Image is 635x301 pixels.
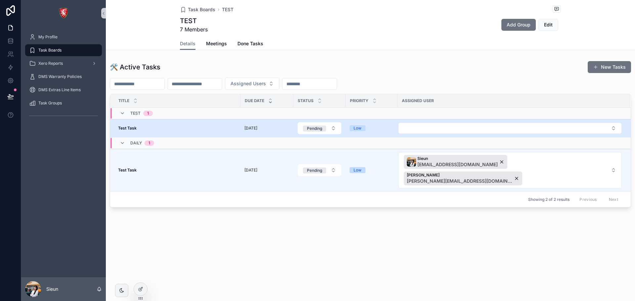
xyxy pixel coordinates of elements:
[245,98,264,103] span: Due Date
[404,155,507,169] button: Unselect 17
[225,77,279,90] button: Select Button
[501,19,536,31] button: Add Group
[25,44,102,56] a: Task Boards
[417,156,498,161] span: Sieun
[38,87,81,93] span: DMS Extras Line Items
[231,80,266,87] span: Assigned Users
[118,98,129,103] span: Title
[544,21,553,28] span: Edit
[350,98,368,103] span: Priority
[188,6,215,13] span: Task Boards
[237,40,263,47] span: Done Tasks
[46,286,58,292] p: Sieun
[118,168,137,172] strong: Test Task
[307,126,322,132] div: Pending
[148,140,150,146] div: 1
[298,164,341,176] button: Select Button
[407,172,513,178] span: [PERSON_NAME]
[110,62,160,72] h1: 🛠 Active Tasks
[222,6,233,13] a: TEST
[354,167,361,173] div: Low
[350,125,394,131] a: Low
[130,111,141,116] span: test
[25,97,102,109] a: Task Groups
[180,38,195,50] a: Details
[538,19,558,31] button: Edit
[21,26,106,130] div: scrollable content
[398,152,622,188] button: Select Button
[407,178,513,184] span: [PERSON_NAME][EMAIL_ADDRESS][DOMAIN_NAME]
[180,16,208,25] h1: TEST
[298,122,341,134] button: Select Button
[402,98,434,103] span: Assigned User
[118,168,236,173] a: Test Task
[298,98,314,103] span: Status
[38,48,62,53] span: Task Boards
[528,197,570,202] span: Showing 2 of 2 results
[38,100,62,106] span: Task Groups
[130,140,142,146] span: Daily
[237,38,263,51] a: Done Tasks
[244,126,257,131] p: [DATE]
[38,34,58,40] span: My Profile
[206,38,227,51] a: Meetings
[307,168,322,173] div: Pending
[25,57,102,69] a: Xero Reports
[244,168,257,173] p: [DATE]
[147,111,149,116] div: 1
[180,40,195,47] span: Details
[350,167,394,173] a: Low
[180,6,215,13] a: Task Boards
[118,126,137,131] strong: Test Task
[398,123,622,134] button: Select Button
[404,171,522,185] button: Unselect 15
[25,84,102,96] a: DMS Extras Line Items
[244,168,289,173] a: [DATE]
[588,61,631,73] button: New Tasks
[297,164,342,176] a: Select Button
[297,122,342,134] a: Select Button
[58,8,69,19] img: App logo
[206,40,227,47] span: Meetings
[25,31,102,43] a: My Profile
[507,21,530,28] span: Add Group
[180,25,208,33] span: 7 Members
[118,126,236,131] a: Test Task
[38,74,82,79] span: DMS Warranty Policies
[25,71,102,83] a: DMS Warranty Policies
[417,161,498,168] span: [EMAIL_ADDRESS][DOMAIN_NAME]
[398,122,622,134] a: Select Button
[38,61,63,66] span: Xero Reports
[354,125,361,131] div: Low
[244,126,289,131] a: [DATE]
